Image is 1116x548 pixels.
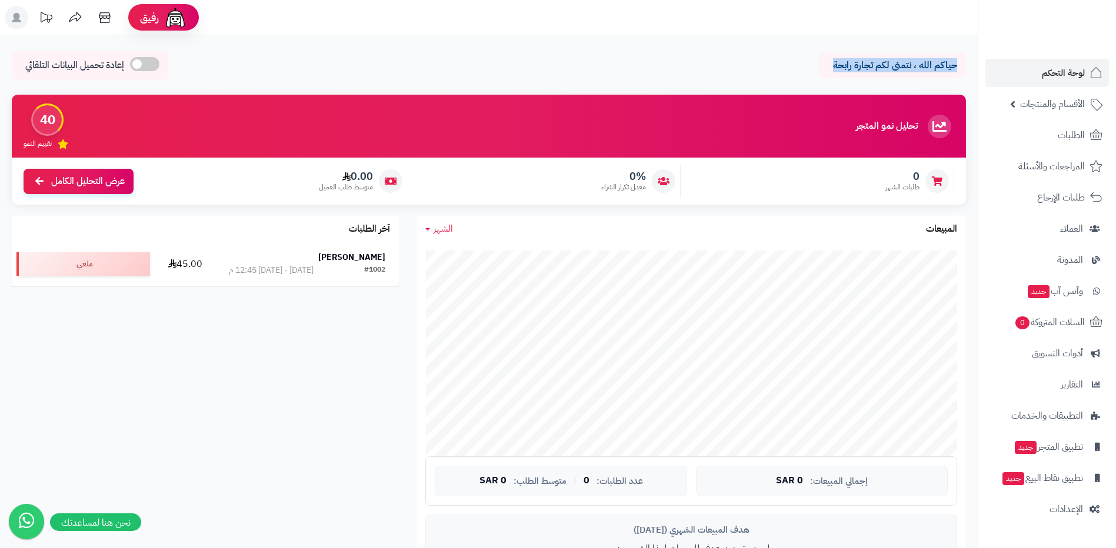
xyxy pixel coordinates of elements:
[985,246,1109,274] a: المدونة
[435,524,948,536] div: هدف المبيعات الشهري ([DATE])
[584,476,589,486] span: 0
[1042,65,1085,81] span: لوحة التحكم
[425,222,453,236] a: الشهر
[1037,189,1085,206] span: طلبات الإرجاع
[25,59,124,72] span: إعادة تحميل البيانات التلقائي
[985,370,1109,399] a: التقارير
[985,402,1109,430] a: التطبيقات والخدمات
[828,59,957,72] p: حياكم الله ، نتمنى لكم تجارة رابحة
[229,265,314,276] div: [DATE] - [DATE] 12:45 م
[24,169,134,194] a: عرض التحليل الكامل
[1057,252,1083,268] span: المدونة
[164,6,187,29] img: ai-face.png
[155,242,215,286] td: 45.00
[1028,285,1050,298] span: جديد
[1015,441,1037,454] span: جديد
[140,11,159,25] span: رفيق
[319,170,373,183] span: 0.00
[1018,158,1085,175] span: المراجعات والأسئلة
[1061,376,1083,393] span: التقارير
[514,476,567,486] span: متوسط الطلب:
[349,224,390,235] h3: آخر الطلبات
[1036,24,1105,48] img: logo-2.png
[16,252,150,276] div: ملغي
[985,433,1109,461] a: تطبيق المتجرجديد
[601,182,646,192] span: معدل تكرار الشراء
[985,215,1109,243] a: العملاء
[51,175,125,188] span: عرض التحليل الكامل
[1015,316,1030,329] span: 0
[985,339,1109,367] a: أدوات التسويق
[1011,407,1083,424] span: التطبيقات والخدمات
[434,222,453,236] span: الشهر
[985,59,1109,87] a: لوحة التحكم
[885,182,920,192] span: طلبات الشهر
[479,476,507,486] span: 0 SAR
[319,182,373,192] span: متوسط طلب العميل
[885,170,920,183] span: 0
[776,476,803,486] span: 0 SAR
[318,251,385,263] strong: [PERSON_NAME]
[597,476,643,486] span: عدد الطلبات:
[985,464,1109,492] a: تطبيق نقاط البيعجديد
[1058,127,1085,143] span: الطلبات
[601,170,646,183] span: 0%
[985,152,1109,181] a: المراجعات والأسئلة
[985,495,1109,523] a: الإعدادات
[24,139,52,149] span: تقييم النمو
[1014,439,1083,455] span: تطبيق المتجر
[1020,96,1085,112] span: الأقسام والمنتجات
[810,476,868,486] span: إجمالي المبيعات:
[926,224,957,235] h3: المبيعات
[985,183,1109,212] a: طلبات الإرجاع
[1032,345,1083,362] span: أدوات التسويق
[1001,470,1083,486] span: تطبيق نقاط البيع
[985,277,1109,305] a: وآتس آبجديد
[985,121,1109,149] a: الطلبات
[1050,501,1083,517] span: الإعدادات
[1060,220,1083,237] span: العملاء
[574,476,577,485] span: |
[1014,314,1085,330] span: السلات المتروكة
[985,308,1109,336] a: السلات المتروكة0
[1002,472,1024,485] span: جديد
[856,121,918,132] h3: تحليل نمو المتجر
[364,265,385,276] div: #1002
[31,6,61,32] a: تحديثات المنصة
[1027,283,1083,299] span: وآتس آب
